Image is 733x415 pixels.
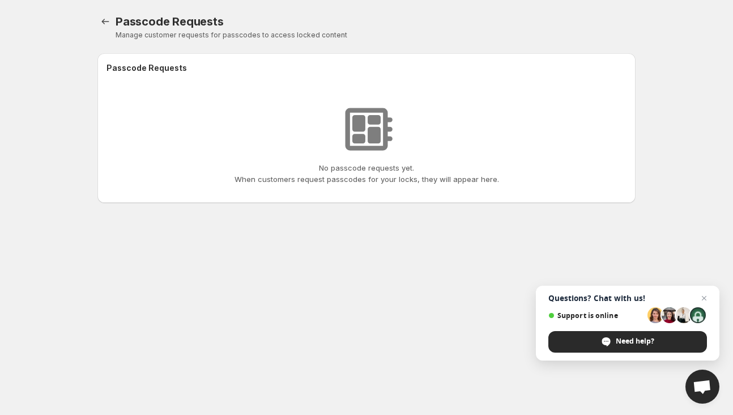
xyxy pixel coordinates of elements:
span: Passcode Requests [116,15,224,28]
span: Close chat [697,291,711,305]
img: No requests found [338,101,395,158]
p: Manage customer requests for passcodes to access locked content [116,31,636,40]
a: Locks [97,14,113,29]
span: Support is online [548,311,643,320]
div: Open chat [685,370,719,404]
span: Questions? Chat with us! [548,294,707,303]
h2: Passcode Requests [106,62,187,74]
div: Need help? [548,331,707,353]
p: No passcode requests yet. When customers request passcodes for your locks, they will appear here. [235,162,499,185]
span: Need help? [616,336,654,346]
